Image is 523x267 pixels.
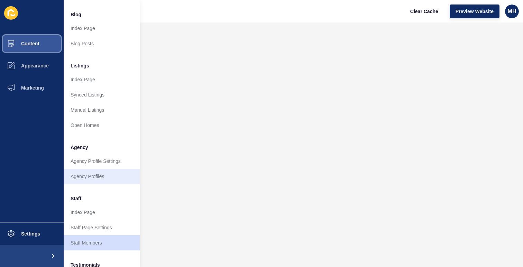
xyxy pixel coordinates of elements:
span: Preview Website [456,8,494,15]
button: Preview Website [450,4,499,18]
a: Staff Members [64,235,140,250]
a: Index Page [64,72,140,87]
a: Blog Posts [64,36,140,51]
a: Agency Profile Settings [64,154,140,169]
button: Clear Cache [404,4,444,18]
a: Synced Listings [64,87,140,102]
a: Open Homes [64,118,140,133]
span: Listings [71,62,89,69]
span: Agency [71,144,88,151]
a: Index Page [64,205,140,220]
a: Agency Profiles [64,169,140,184]
a: Staff Page Settings [64,220,140,235]
span: Clear Cache [410,8,438,15]
span: Staff [71,195,81,202]
a: Manual Listings [64,102,140,118]
a: Index Page [64,21,140,36]
span: Blog [71,11,81,18]
span: MH [508,8,516,15]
